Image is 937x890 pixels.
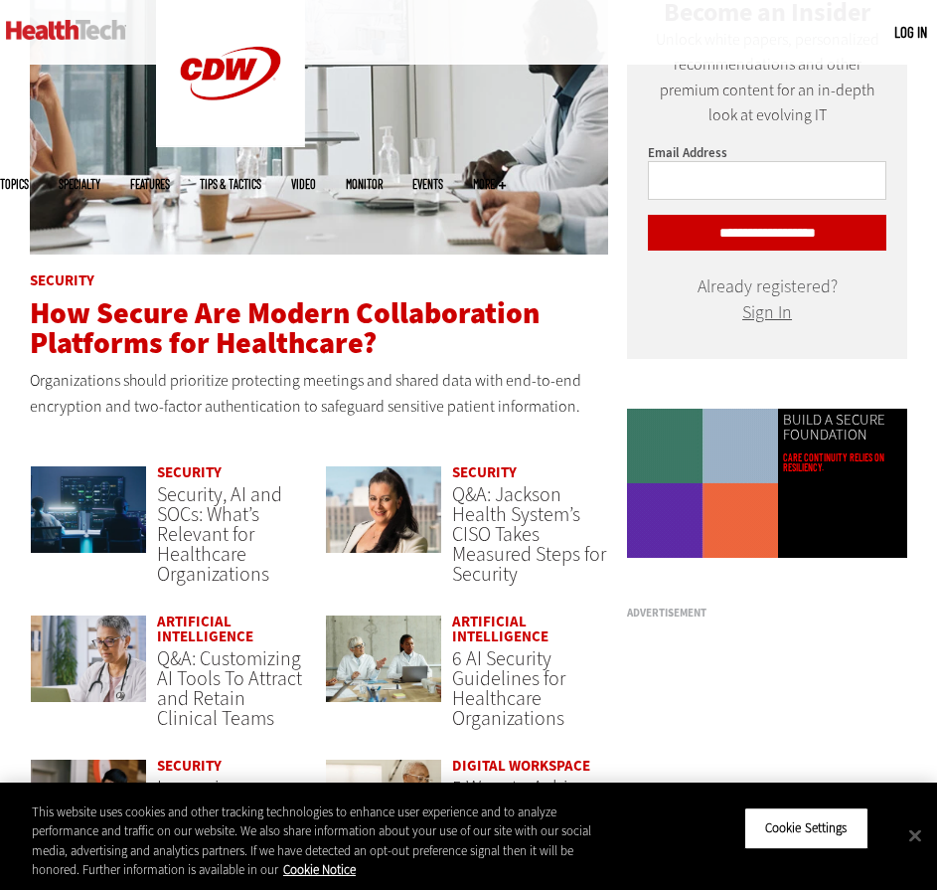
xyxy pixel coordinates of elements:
a: Q&A: Customizing AI Tools To Attract and Retain Clinical Teams [157,645,302,732]
img: doctor on laptop [30,615,147,704]
button: Cookie Settings [744,807,868,849]
a: Networking Solutions for Senior Living [325,759,442,867]
iframe: advertisement [627,626,925,875]
a: Security [30,270,94,290]
a: security team in high-tech computer room [30,465,147,574]
img: Networking Solutions for Senior Living [325,759,442,848]
a: Connie Barrera [325,465,442,574]
a: More information about your privacy [283,861,356,878]
a: Tips & Tactics [200,178,261,190]
p: Organizations should prioritize protecting meetings and shared data with end-to-end encryption an... [30,368,608,419]
a: Doctors meeting in the office [325,615,442,723]
img: Connie Barrera [325,465,442,555]
h3: Advertisement [627,608,907,619]
a: Artificial Intelligence [452,612,548,646]
div: This website uses cookies and other tracking technologies to enhance user experience and to analy... [32,802,612,880]
a: How Secure Are Modern Collaboration Platforms for Healthcare? [30,293,540,363]
img: nurse studying on computer [30,759,147,848]
button: Close [893,813,937,857]
a: Sign In [742,300,792,324]
img: Home [6,20,126,40]
a: Log in [894,23,927,41]
a: 6 AI Security Guidelines for Healthcare Organizations [452,645,565,732]
img: Colorful animated shapes [627,409,778,560]
a: MonITor [346,178,383,190]
a: BUILD A SECURE FOUNDATION [783,413,902,443]
a: Digital Workspace [452,756,590,776]
a: Features [130,178,170,190]
span: More [473,178,506,190]
span: Specialty [59,178,100,190]
a: Video [291,178,316,190]
a: CDW [156,131,305,152]
a: doctor on laptop [30,615,147,723]
a: Security [157,756,222,776]
img: security team in high-tech computer room [30,465,147,555]
a: Security [452,462,517,482]
label: Email Address [648,144,727,161]
a: Q&A: Jackson Health System’s CISO Takes Measured Steps for Security [452,481,606,588]
div: User menu [894,22,927,43]
a: Artificial Intelligence [157,612,253,646]
img: Doctors meeting in the office [325,615,442,704]
a: Security, AI and SOCs: What’s Relevant for Healthcare Organizations [157,481,282,588]
a: Events [412,178,443,190]
a: Security [157,462,222,482]
a: Care continuity relies on resiliency. [783,452,902,472]
div: Already registered? [648,280,886,319]
a: nurse studying on computer [30,759,147,867]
